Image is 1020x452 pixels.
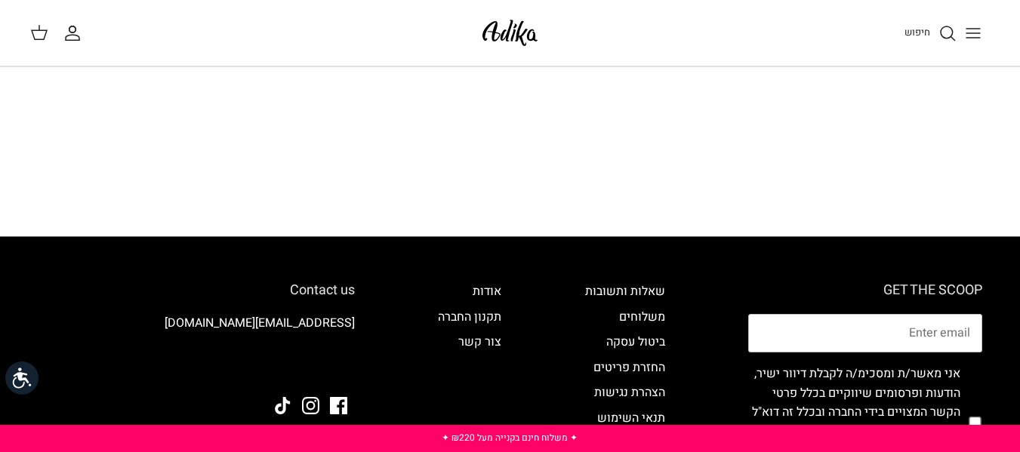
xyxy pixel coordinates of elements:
[313,355,355,375] img: Adika IL
[585,282,665,300] a: שאלות ותשובות
[458,333,501,351] a: צור קשר
[593,358,665,377] a: החזרת פריטים
[597,409,665,427] a: תנאי השימוש
[594,383,665,401] a: הצהרת נגישות
[478,15,542,51] img: Adika IL
[473,282,501,300] a: אודות
[438,308,501,326] a: תקנון החברה
[748,314,982,353] input: Email
[442,431,578,444] a: ✦ משלוח חינם בקנייה מעל ₪220 ✦
[957,17,990,50] button: Toggle menu
[330,397,347,414] a: Facebook
[748,282,982,299] h6: GET THE SCOOP
[165,314,355,332] a: [EMAIL_ADDRESS][DOMAIN_NAME]
[302,397,319,414] a: Instagram
[38,282,355,299] h6: Contact us
[904,25,930,39] span: חיפוש
[606,333,665,351] a: ביטול עסקה
[63,24,88,42] a: החשבון שלי
[904,24,957,42] a: חיפוש
[619,308,665,326] a: משלוחים
[274,397,291,414] a: Tiktok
